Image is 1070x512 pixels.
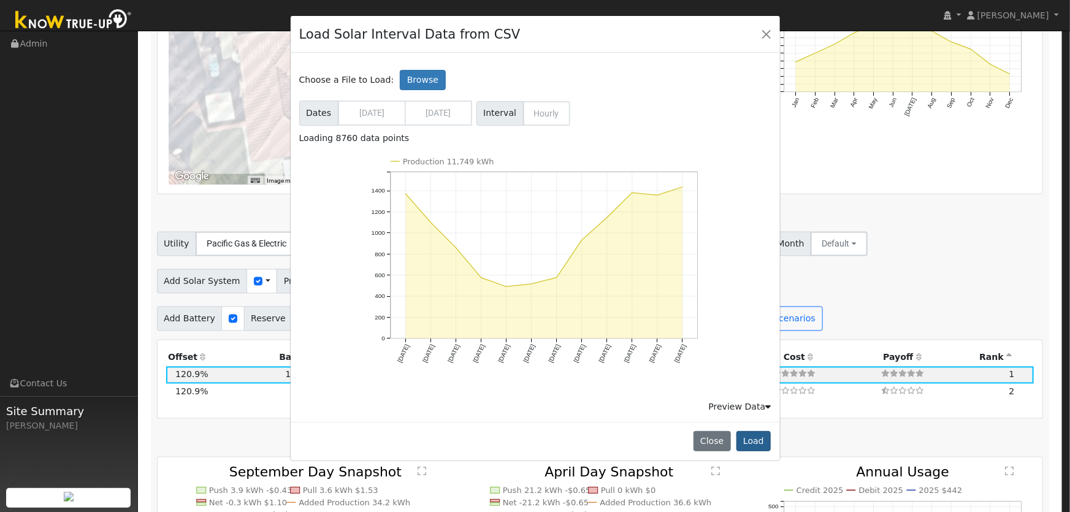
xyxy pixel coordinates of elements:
div: Preview Data [709,400,771,413]
text: [DATE] [472,343,486,363]
span: Interval [476,101,524,126]
circle: onclick="" [579,237,584,242]
span: Choose a File to Load: [299,74,394,86]
text: [DATE] [421,343,435,363]
button: Load [736,431,771,452]
circle: onclick="" [630,190,635,195]
label: Browse [400,70,445,91]
div: Loading 8760 data points [299,132,771,145]
text: 200 [375,313,385,320]
text: Production 11,749 kWh [403,157,494,166]
circle: onclick="" [454,245,459,250]
text: 600 [375,272,385,278]
text: [DATE] [497,343,511,363]
text: [DATE] [522,343,537,363]
text: [DATE] [548,343,562,363]
circle: onclick="" [479,275,484,280]
text: 1000 [372,229,386,236]
circle: onclick="" [529,281,534,286]
text: 400 [375,292,385,299]
text: 1200 [372,208,386,215]
text: 1400 [372,187,386,194]
text: [DATE] [446,343,460,363]
h4: Load Solar Interval Data from CSV [299,25,521,44]
circle: onclick="" [554,275,559,280]
text: [DATE] [673,343,687,363]
span: Dates [299,101,338,126]
circle: onclick="" [680,184,685,189]
text: [DATE] [623,343,637,363]
circle: onclick="" [655,193,660,197]
text: 800 [375,250,385,257]
text: 0 [381,335,385,342]
circle: onclick="" [429,220,434,224]
text: [DATE] [598,343,612,363]
circle: onclick="" [605,215,610,220]
text: [DATE] [648,343,662,363]
circle: onclick="" [403,191,408,196]
button: Close [694,431,731,452]
text: [DATE] [396,343,410,363]
button: Close [758,25,775,42]
circle: onclick="" [504,284,509,289]
text: [DATE] [573,343,587,363]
